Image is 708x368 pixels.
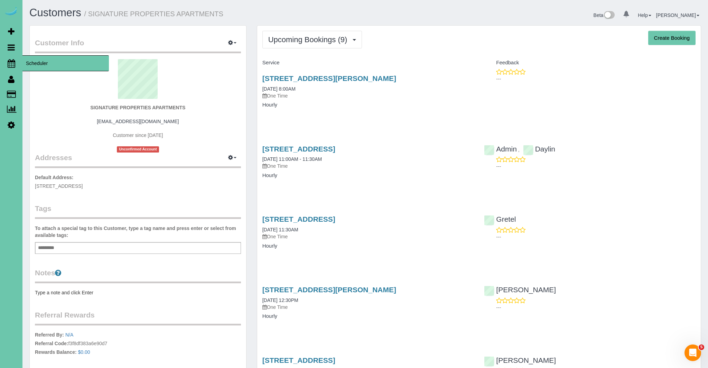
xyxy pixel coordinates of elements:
a: [DATE] 8:00AM [262,86,296,92]
button: Upcoming Bookings (9) [262,31,362,48]
p: One Time [262,304,474,311]
span: Scheduler [22,55,109,71]
legend: Referral Rewards [35,310,241,325]
label: Referral Code: [35,340,68,347]
a: Customers [29,7,81,19]
a: Help [638,12,651,18]
a: [STREET_ADDRESS] [262,215,335,223]
p: One Time [262,163,474,169]
legend: Customer Info [35,38,241,53]
p: One Time [262,233,474,240]
label: Default Address: [35,174,74,181]
p: One Time [262,92,474,99]
h4: Hourly [262,173,474,178]
span: 5 [699,344,704,350]
p: f3f8df383a6e90d7 [35,331,241,357]
p: --- [496,75,696,82]
legend: Notes [35,268,241,283]
a: [DATE] 11:00AM - 11:30AM [262,156,322,162]
a: Daylin [523,145,555,153]
a: Admin [484,145,517,153]
strong: SIGNATURE PROPERTIES APARTMENTS [90,105,185,110]
button: Create Booking [648,31,696,45]
label: Referred By: [35,331,64,338]
pre: Type a note and click Enter [35,289,241,296]
span: Upcoming Bookings (9) [268,35,351,44]
iframe: Intercom live chat [684,344,701,361]
span: Customer since [DATE] [113,132,163,138]
a: [PERSON_NAME] [656,12,699,18]
a: [STREET_ADDRESS][PERSON_NAME] [262,286,396,294]
a: [STREET_ADDRESS] [262,145,335,153]
label: Rewards Balance: [35,349,77,356]
span: Unconfirmed Account [117,146,159,152]
a: N/A [65,332,73,338]
a: [STREET_ADDRESS] [262,356,335,364]
h4: Service [262,60,474,66]
a: [PERSON_NAME] [484,356,556,364]
h4: Hourly [262,243,474,249]
h4: Hourly [262,313,474,319]
a: [STREET_ADDRESS][PERSON_NAME] [262,74,396,82]
span: , [518,147,520,153]
p: --- [496,304,696,311]
legend: Tags [35,203,241,219]
a: $0.00 [78,349,90,355]
a: [EMAIL_ADDRESS][DOMAIN_NAME] [97,119,179,124]
a: [DATE] 12:30PM [262,297,298,303]
a: Beta [594,12,615,18]
img: New interface [603,11,615,20]
img: Automaid Logo [4,7,18,17]
h4: Feedback [484,60,696,66]
a: [PERSON_NAME] [484,286,556,294]
a: [DATE] 11:30AM [262,227,298,232]
p: --- [496,233,696,240]
p: --- [496,163,696,170]
small: / SIGNATURE PROPERTIES APARTMENTS [84,10,224,18]
h4: Hourly [262,102,474,108]
a: Gretel [484,215,516,223]
label: To attach a special tag to this Customer, type a tag name and press enter or select from availabl... [35,225,241,239]
span: [STREET_ADDRESS] [35,183,83,189]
